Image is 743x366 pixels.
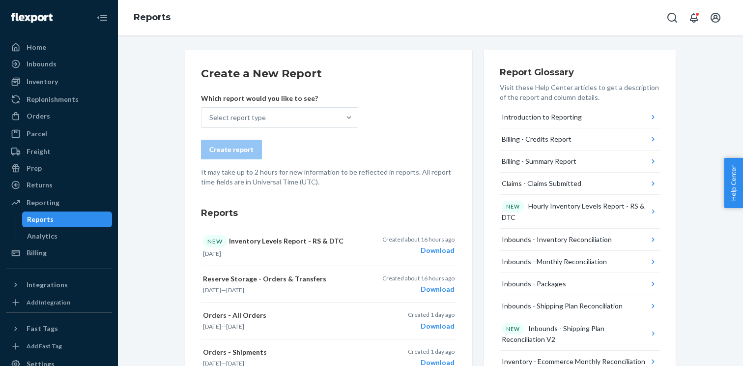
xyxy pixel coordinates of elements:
[502,179,581,188] div: Claims - Claims Submitted
[201,207,457,219] h3: Reports
[27,111,50,121] div: Orders
[724,158,743,208] button: Help Center
[382,274,455,282] p: Created about 16 hours ago
[203,250,221,257] time: [DATE]
[92,8,112,28] button: Close Navigation
[203,310,369,320] p: Orders - All Orders
[201,66,457,82] h2: Create a New Report
[201,140,262,159] button: Create report
[500,128,660,151] button: Billing - Credits Report
[27,163,42,173] div: Prep
[500,229,660,251] button: Inbounds - Inventory Reconciliation
[502,257,607,267] div: Inbounds - Monthly Reconciliation
[27,94,79,104] div: Replenishments
[6,195,112,211] a: Reporting
[500,317,660,351] button: NEWInbounds - Shipping Plan Reconciliation V2
[27,248,47,258] div: Billing
[201,167,457,187] p: It may take up to 2 hours for new information to be reflected in reports. All report time fields ...
[6,277,112,293] button: Integrations
[679,336,733,361] iframe: Opens a widget where you can chat to one of our agents
[500,66,660,79] h3: Report Glossary
[27,77,58,87] div: Inventory
[27,198,59,208] div: Reporting
[27,129,47,139] div: Parcel
[201,303,457,339] button: Orders - All Orders[DATE]—[DATE]Created 1 day agoDownload
[382,284,455,294] div: Download
[201,93,358,103] p: Which report would you like to see?
[27,147,51,156] div: Freight
[27,298,70,306] div: Add Integration
[27,180,53,190] div: Returns
[27,324,58,334] div: Fast Tags
[500,173,660,195] button: Claims - Claims Submitted
[500,273,660,295] button: Inbounds - Packages
[203,235,227,247] div: NEW
[6,177,112,193] a: Returns
[203,235,369,247] p: Inventory Levels Report - RS & DTC
[6,297,112,308] a: Add Integration
[500,195,660,229] button: NEWHourly Inventory Levels Report - RS & DTC
[382,235,455,244] p: Created about 16 hours ago
[11,13,53,23] img: Flexport logo
[209,113,266,122] div: Select report type
[126,3,178,32] ol: breadcrumbs
[6,56,112,72] a: Inbounds
[706,8,725,28] button: Open account menu
[502,112,582,122] div: Introduction to Reporting
[27,42,46,52] div: Home
[502,134,572,144] div: Billing - Credits Report
[502,156,576,166] div: Billing - Summary Report
[203,286,221,294] time: [DATE]
[203,286,369,294] p: —
[6,91,112,107] a: Replenishments
[506,203,520,211] p: NEW
[506,325,520,333] p: NEW
[502,235,612,244] div: Inbounds - Inventory Reconciliation
[6,39,112,55] a: Home
[500,295,660,317] button: Inbounds - Shipping Plan Reconciliation
[27,214,54,224] div: Reports
[6,108,112,124] a: Orders
[201,227,457,266] button: NEWInventory Levels Report - RS & DTC[DATE]Created about 16 hours agoDownload
[22,212,113,227] a: Reports
[382,245,455,255] div: Download
[6,340,112,352] a: Add Fast Tag
[27,342,62,350] div: Add Fast Tag
[201,266,457,303] button: Reserve Storage - Orders & Transfers[DATE]—[DATE]Created about 16 hours agoDownload
[6,126,112,142] a: Parcel
[408,321,455,331] div: Download
[134,12,171,23] a: Reports
[6,144,112,159] a: Freight
[408,310,455,319] p: Created 1 day ago
[226,286,244,294] time: [DATE]
[27,280,68,290] div: Integrations
[6,160,112,176] a: Prep
[27,231,57,241] div: Analytics
[502,301,623,311] div: Inbounds - Shipping Plan Reconciliation
[203,322,369,331] p: —
[500,151,660,173] button: Billing - Summary Report
[27,59,57,69] div: Inbounds
[500,251,660,273] button: Inbounds - Monthly Reconciliation
[226,323,244,330] time: [DATE]
[500,83,660,102] p: Visit these Help Center articles to get a description of the report and column details.
[662,8,682,28] button: Open Search Box
[22,228,113,244] a: Analytics
[203,347,369,357] p: Orders - Shipments
[502,279,566,289] div: Inbounds - Packages
[203,323,221,330] time: [DATE]
[502,323,649,345] div: Inbounds - Shipping Plan Reconciliation V2
[6,74,112,90] a: Inventory
[500,106,660,128] button: Introduction to Reporting
[6,321,112,336] button: Fast Tags
[408,347,455,356] p: Created 1 day ago
[209,145,254,154] div: Create report
[203,274,369,284] p: Reserve Storage - Orders & Transfers
[502,201,649,222] div: Hourly Inventory Levels Report - RS & DTC
[684,8,704,28] button: Open notifications
[6,245,112,261] a: Billing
